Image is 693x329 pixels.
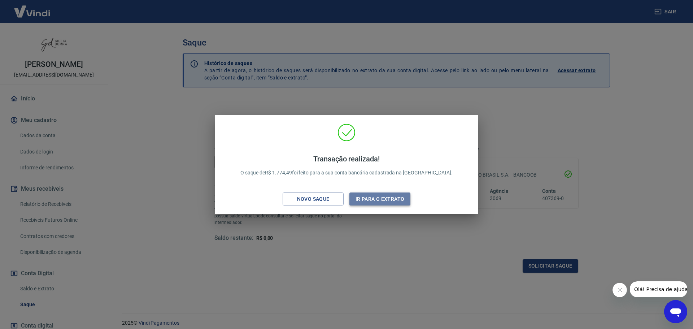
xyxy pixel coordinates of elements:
[283,192,344,206] button: Novo saque
[4,5,61,11] span: Olá! Precisa de ajuda?
[630,281,687,297] iframe: Mensagem da empresa
[288,195,338,204] div: Novo saque
[613,283,627,297] iframe: Fechar mensagem
[240,155,453,177] p: O saque de R$ 1.774,49 foi feito para a sua conta bancária cadastrada na [GEOGRAPHIC_DATA].
[240,155,453,163] h4: Transação realizada!
[664,300,687,323] iframe: Botão para abrir a janela de mensagens
[349,192,410,206] button: Ir para o extrato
